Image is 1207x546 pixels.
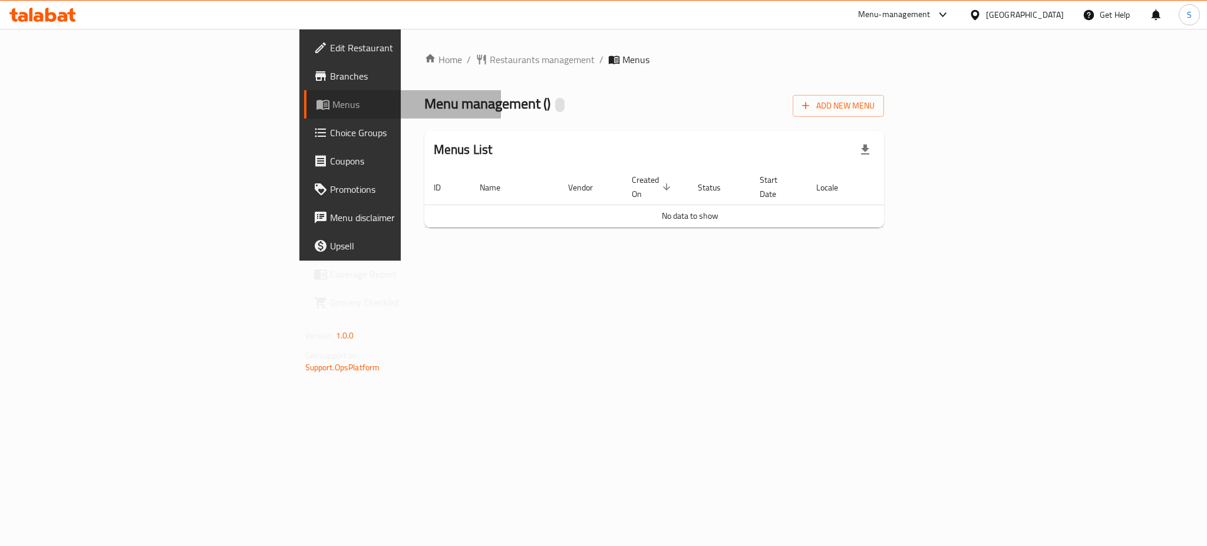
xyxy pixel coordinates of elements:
span: Upsell [330,239,492,253]
span: Menus [622,52,649,67]
span: 1.0.0 [336,328,354,343]
th: Actions [868,169,956,205]
span: Name [480,180,516,195]
a: Coverage Report [304,260,501,288]
span: Grocery Checklist [330,295,492,310]
a: Upsell [304,232,501,260]
span: Menu management ( ) [424,90,550,117]
a: Coupons [304,147,501,175]
span: Menu disclaimer [330,210,492,225]
a: Promotions [304,175,501,203]
span: ID [434,180,456,195]
span: Get support on: [305,348,360,363]
nav: breadcrumb [424,52,885,67]
a: Grocery Checklist [304,288,501,317]
span: Locale [816,180,853,195]
span: Promotions [330,182,492,196]
span: Restaurants management [490,52,595,67]
span: Branches [330,69,492,83]
span: Coupons [330,154,492,168]
span: Created On [632,173,674,201]
span: Version: [305,328,334,343]
a: Branches [304,62,501,90]
a: Menu disclaimer [304,203,501,232]
li: / [599,52,603,67]
a: Restaurants management [476,52,595,67]
span: Status [698,180,736,195]
span: Edit Restaurant [330,41,492,55]
div: [GEOGRAPHIC_DATA] [986,8,1064,21]
span: Vendor [568,180,608,195]
table: enhanced table [424,169,956,228]
span: Choice Groups [330,126,492,140]
a: Support.OpsPlatform [305,360,380,375]
h2: Menus List [434,141,493,159]
span: No data to show [662,208,718,223]
button: Add New Menu [793,95,884,117]
span: Menus [332,97,492,111]
a: Choice Groups [304,119,501,147]
span: Coverage Report [330,267,492,281]
span: Add New Menu [802,98,875,113]
span: S [1187,8,1192,21]
a: Menus [304,90,501,119]
div: Menu-management [858,8,931,22]
div: Export file [851,136,879,164]
span: Start Date [760,173,793,201]
a: Edit Restaurant [304,34,501,62]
